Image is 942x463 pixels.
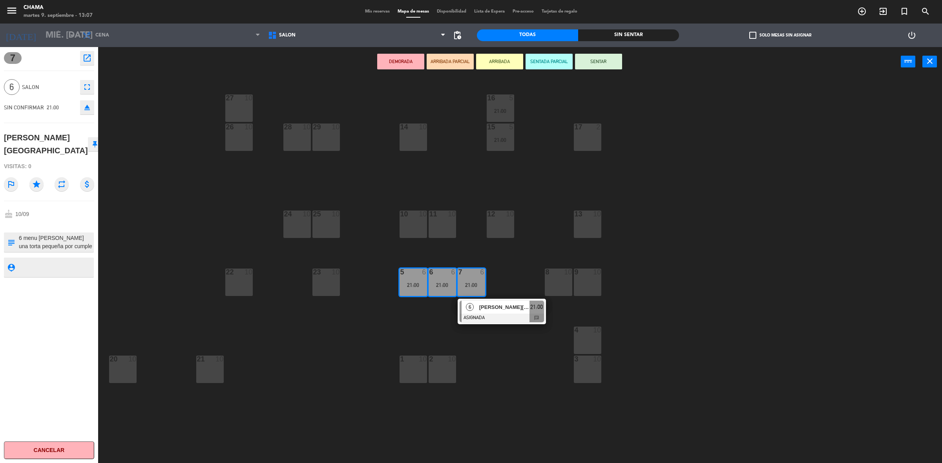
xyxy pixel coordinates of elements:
[487,94,488,102] div: 16
[245,94,252,102] div: 10
[400,269,401,276] div: 5
[80,177,94,191] i: attach_money
[400,356,401,363] div: 1
[530,302,543,312] span: 21:00
[419,356,427,363] div: 10
[433,9,470,14] span: Disponibilidad
[578,29,679,41] div: Sin sentar
[509,9,538,14] span: Pre-acceso
[878,7,888,16] i: exit_to_app
[4,160,94,173] div: Visitas: 0
[596,123,601,131] div: 2
[332,269,340,276] div: 10
[245,269,252,276] div: 10
[29,177,44,191] i: star
[4,79,20,95] span: 6
[593,356,601,363] div: 10
[80,51,94,65] button: open_in_new
[448,211,456,218] div: 10
[80,100,94,114] button: eject
[479,303,529,311] span: [PERSON_NAME][GEOGRAPHIC_DATA]
[332,123,340,131] div: 10
[480,269,485,276] div: 6
[749,32,756,39] span: check_box_outline_blank
[128,356,136,363] div: 10
[303,123,310,131] div: 10
[80,80,94,94] button: fullscreen
[901,56,915,67] button: power_input
[526,54,573,69] button: SENTADA PARCIAL
[575,54,622,69] button: SENTAR
[476,54,523,69] button: ARRIBADA
[47,104,59,111] span: 21:00
[575,269,575,276] div: 9
[487,123,488,131] div: 15
[429,356,430,363] div: 2
[22,83,76,92] span: SALON
[394,9,433,14] span: Mapa de mesas
[4,177,18,191] i: outlined_flag
[15,211,29,217] span: 10/09
[538,9,581,14] span: Tarjetas de regalo
[303,211,310,218] div: 10
[361,9,394,14] span: Mis reservas
[24,4,93,12] div: CHAMA
[422,269,427,276] div: 6
[922,56,937,67] button: close
[900,7,909,16] i: turned_in_not
[921,7,930,16] i: search
[487,108,514,114] div: 21:00
[7,263,15,272] i: person_pin
[55,177,69,191] i: repeat
[575,356,575,363] div: 3
[95,33,109,38] span: Cena
[453,31,462,40] span: pending_actions
[487,137,514,143] div: 21:00
[575,211,575,218] div: 13
[67,31,77,40] i: arrow_drop_down
[400,282,427,288] div: 21:00
[6,5,18,16] i: menu
[506,211,514,218] div: 10
[4,209,13,219] i: cake
[82,82,92,92] i: fullscreen
[466,303,474,311] span: 6
[400,123,401,131] div: 14
[487,211,488,218] div: 12
[419,211,427,218] div: 10
[215,356,223,363] div: 10
[564,269,572,276] div: 10
[245,123,252,131] div: 10
[575,327,575,334] div: 4
[904,56,913,66] i: power_input
[429,269,430,276] div: 6
[448,356,456,363] div: 10
[749,32,811,39] label: Solo mesas sin asignar
[427,54,474,69] button: ARRIBADA PARCIAL
[477,29,578,41] div: Todas
[593,211,601,218] div: 10
[429,282,456,288] div: 21:00
[593,327,601,334] div: 10
[857,7,867,16] i: add_circle_outline
[7,238,15,247] i: subject
[332,211,340,218] div: 10
[470,9,509,14] span: Lista de Espera
[509,94,514,102] div: 5
[24,12,93,20] div: martes 9. septiembre - 13:07
[4,104,44,111] span: SIN CONFIRMAR
[925,56,935,66] i: close
[419,123,427,131] div: 10
[575,123,575,131] div: 17
[509,123,514,131] div: 5
[429,211,430,218] div: 11
[907,31,916,40] i: power_settings_new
